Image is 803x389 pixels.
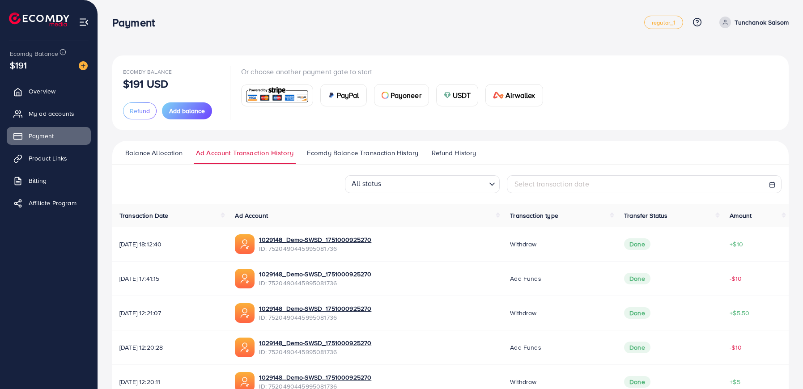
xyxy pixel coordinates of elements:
a: My ad accounts [7,105,91,123]
span: Transfer Status [624,211,667,220]
span: Transaction Date [119,211,169,220]
span: Refund [130,106,150,115]
img: card [382,92,389,99]
span: Add funds [510,343,541,352]
span: Ad Account [235,211,268,220]
span: [DATE] 17:41:15 [119,274,221,283]
span: Done [624,238,650,250]
span: Add balance [169,106,205,115]
span: Done [624,273,650,284]
a: Payment [7,127,91,145]
a: Billing [7,172,91,190]
a: card [241,85,313,106]
span: Ecomdy Balance [123,68,172,76]
a: cardPayPal [320,84,367,106]
img: card [493,92,504,99]
span: Withdraw [510,377,536,386]
div: Search for option [345,175,500,193]
span: +$5.50 [730,309,749,317]
span: $191 [10,59,27,72]
a: 1029148_Demo-SWSD_1751000925270 [259,270,371,279]
span: regular_1 [652,20,676,25]
a: 1029148_Demo-SWSD_1751000925270 [259,338,371,347]
a: cardUSDT [436,84,479,106]
img: logo [9,13,69,26]
span: PayPal [337,90,359,101]
span: -$10 [730,343,742,352]
a: 1029148_Demo-SWSD_1751000925270 [259,235,371,244]
a: cardPayoneer [374,84,429,106]
span: USDT [453,90,471,101]
a: 1029148_Demo-SWSD_1751000925270 [259,373,371,382]
img: card [244,86,310,105]
iframe: Chat [765,349,796,382]
span: [DATE] 18:12:40 [119,240,221,249]
img: menu [79,17,89,27]
span: [DATE] 12:21:07 [119,309,221,317]
span: Select transaction date [514,179,589,189]
span: Payoneer [391,90,421,101]
span: Withdraw [510,309,536,317]
span: All status [350,176,383,191]
span: Overview [29,87,55,96]
span: Ecomdy Balance [10,49,58,58]
h3: Payment [112,16,162,29]
span: +$5 [730,377,740,386]
span: [DATE] 12:20:11 [119,377,221,386]
span: Balance Allocation [125,148,183,158]
span: ID: 7520490445995081736 [259,279,371,288]
span: Product Links [29,154,67,163]
span: Ad Account Transaction History [196,148,293,158]
span: Billing [29,176,47,185]
p: Tunchanok Saisom [735,17,789,28]
img: ic-ads-acc.e4c84228.svg [235,338,255,357]
a: 1029148_Demo-SWSD_1751000925270 [259,304,371,313]
span: ID: 7520490445995081736 [259,347,371,356]
span: [DATE] 12:20:28 [119,343,221,352]
span: Done [624,342,650,353]
span: Amount [730,211,752,220]
a: Overview [7,82,91,100]
span: ID: 7520490445995081736 [259,313,371,322]
span: My ad accounts [29,109,74,118]
button: Add balance [162,102,212,119]
span: Add funds [510,274,541,283]
img: ic-ads-acc.e4c84228.svg [235,269,255,288]
img: ic-ads-acc.e4c84228.svg [235,234,255,254]
span: Payment [29,131,54,140]
span: Airwallex [506,90,535,101]
span: Refund History [432,148,476,158]
img: card [444,92,451,99]
input: Search for option [384,177,485,191]
button: Refund [123,102,157,119]
span: Done [624,376,650,388]
img: card [328,92,335,99]
span: ID: 7520490445995081736 [259,244,371,253]
a: Product Links [7,149,91,167]
span: Affiliate Program [29,199,76,207]
img: image [79,61,88,70]
span: Withdraw [510,240,536,249]
span: Done [624,307,650,319]
a: regular_1 [644,16,683,29]
p: $191 USD [123,78,168,89]
span: -$10 [730,274,742,283]
a: Tunchanok Saisom [716,17,789,28]
span: Ecomdy Balance Transaction History [307,148,418,158]
a: Affiliate Program [7,194,91,212]
img: ic-ads-acc.e4c84228.svg [235,303,255,323]
span: Transaction type [510,211,558,220]
a: cardAirwallex [485,84,543,106]
p: Or choose another payment gate to start [241,66,550,77]
span: +$10 [730,240,743,249]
